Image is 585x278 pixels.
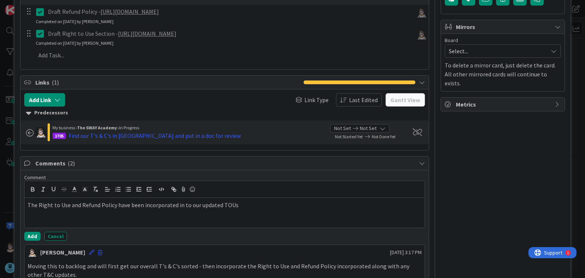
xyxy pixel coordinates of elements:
a: [URL][DOMAIN_NAME] [118,30,176,37]
button: Gantt View [386,93,425,107]
span: Support [16,1,34,10]
span: Last Edited [349,95,378,104]
div: [PERSON_NAME] [40,248,85,257]
span: Board [445,38,458,43]
span: Mirrors [456,22,551,31]
span: ( 2 ) [68,159,75,167]
span: Link Type [304,95,329,104]
div: Find our T's & C's in [GEOGRAPHIC_DATA] and put in a doc for review [68,131,241,140]
span: Not Set [360,124,377,132]
span: In Progress [119,125,139,130]
span: Links [35,78,300,87]
div: Completed on [DATE] by [PERSON_NAME] [36,18,114,25]
p: Draft Refund Policy - [48,7,410,16]
button: Add Link [24,93,65,107]
div: Predecessors [26,109,423,117]
span: Not Done Yet [372,134,396,139]
img: TP [35,127,46,138]
a: [URL][DOMAIN_NAME] [100,8,159,15]
img: TP [416,29,426,40]
span: ( 1 ) [52,79,59,86]
img: TP [416,7,426,18]
span: Comment [24,174,46,181]
img: TP [28,248,36,257]
span: [DATE] 3:17 PM [390,249,422,256]
p: The Right to Use and Refund Policy have been incorporated in to our updated TOUs [28,201,421,209]
span: Comments [35,159,415,168]
button: Add [24,232,41,241]
span: Not Set [334,124,351,132]
button: Cancel [44,232,67,241]
span: My business › [52,125,77,130]
span: Select... [449,46,544,56]
span: Not Started Yet [335,134,363,139]
div: 1705 [52,133,66,139]
p: Draft Right to Use Section - [48,29,410,38]
b: The SWAY Academy › [77,125,119,130]
button: Last Edited [336,93,382,107]
div: Completed on [DATE] by [PERSON_NAME] [36,40,114,47]
div: 1 [39,3,41,9]
span: Metrics [456,100,551,109]
p: To delete a mirror card, just delete the card. All other mirrored cards will continue to exists. [445,61,561,88]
